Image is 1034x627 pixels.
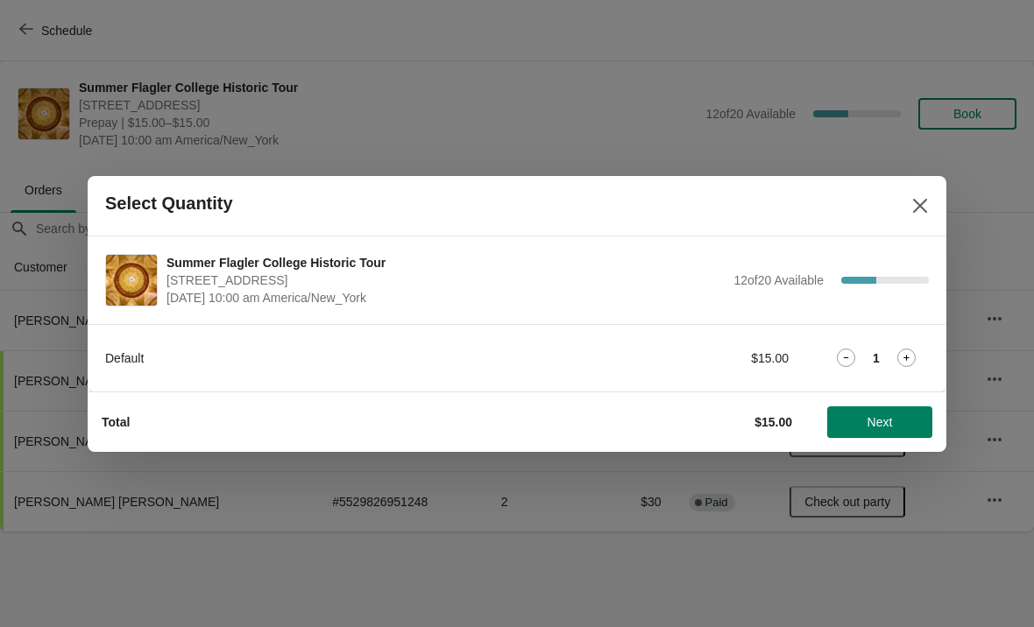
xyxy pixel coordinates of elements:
[166,271,725,289] span: [STREET_ADDRESS]
[873,349,880,367] strong: 1
[106,255,157,306] img: Summer Flagler College Historic Tour | 74 King Street, St. Augustine, FL, USA | August 13 | 10:00...
[733,273,824,287] span: 12 of 20 Available
[102,415,130,429] strong: Total
[827,406,932,438] button: Next
[105,349,591,367] div: Default
[166,254,725,271] span: Summer Flagler College Historic Tour
[105,194,233,214] h2: Select Quantity
[868,415,893,429] span: Next
[904,190,936,222] button: Close
[627,349,789,367] div: $15.00
[754,415,792,429] strong: $15.00
[166,289,725,306] span: [DATE] 10:00 am America/New_York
